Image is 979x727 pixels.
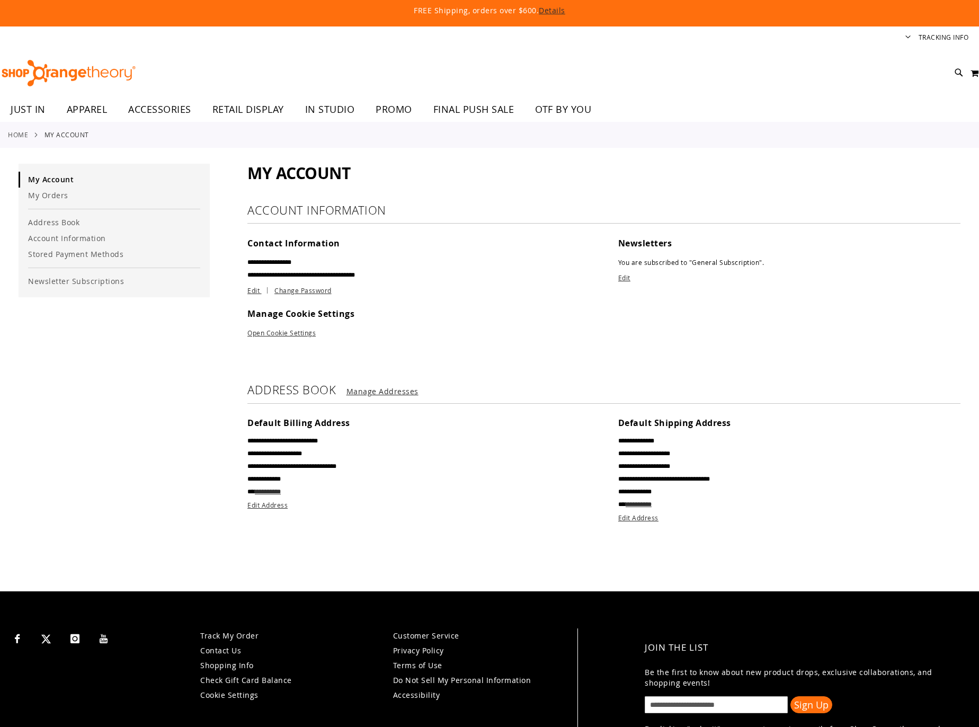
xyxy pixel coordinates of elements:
[790,696,832,713] button: Sign Up
[905,33,911,43] button: Account menu
[346,386,419,396] a: Manage Addresses
[365,97,423,122] a: PROMO
[423,97,525,122] a: FINAL PUSH SALE
[618,237,672,249] span: Newsletters
[919,33,969,42] a: Tracking Info
[247,286,260,295] span: Edit
[433,97,514,121] span: FINAL PUSH SALE
[645,696,788,713] input: enter email
[19,230,210,246] a: Account Information
[200,675,292,685] a: Check Gift Card Balance
[305,97,355,121] span: IN STUDIO
[393,631,459,641] a: Customer Service
[212,97,284,121] span: RETAIL DISPLAY
[19,172,210,188] a: My Account
[11,97,46,121] span: JUST IN
[200,690,259,700] a: Cookie Settings
[295,97,366,122] a: IN STUDIO
[37,628,56,647] a: Visit our X page
[247,308,354,320] span: Manage Cookie Settings
[247,286,273,295] a: Edit
[535,97,591,121] span: OTF BY YOU
[19,188,210,203] a: My Orders
[56,97,118,122] a: APPAREL
[8,130,28,139] a: Home
[618,273,630,282] a: Edit
[393,690,440,700] a: Accessibility
[247,237,340,249] span: Contact Information
[41,634,51,644] img: Twitter
[19,215,210,230] a: Address Book
[8,628,26,647] a: Visit our Facebook page
[200,631,259,641] a: Track My Order
[172,5,807,16] p: FREE Shipping, orders over $600.
[247,329,316,337] a: Open Cookie Settings
[393,660,442,670] a: Terms of Use
[95,628,113,647] a: Visit our Youtube page
[67,97,108,121] span: APPAREL
[645,667,955,688] p: Be the first to know about new product drops, exclusive collaborations, and shopping events!
[128,97,191,121] span: ACCESSORIES
[200,660,254,670] a: Shopping Info
[247,417,350,429] span: Default Billing Address
[274,286,332,295] a: Change Password
[524,97,602,122] a: OTF BY YOU
[376,97,412,121] span: PROMO
[247,501,288,509] a: Edit Address
[19,246,210,262] a: Stored Payment Methods
[202,97,295,122] a: RETAIL DISPLAY
[618,513,658,522] a: Edit Address
[44,130,89,139] strong: My Account
[645,634,955,662] h4: Join the List
[794,698,829,711] span: Sign Up
[393,675,531,685] a: Do Not Sell My Personal Information
[118,97,202,122] a: ACCESSORIES
[247,202,386,218] strong: Account Information
[539,5,565,15] a: Details
[200,645,241,655] a: Contact Us
[247,162,350,184] span: My Account
[393,645,444,655] a: Privacy Policy
[247,382,336,397] strong: Address Book
[66,628,84,647] a: Visit our Instagram page
[618,417,731,429] span: Default Shipping Address
[19,273,210,289] a: Newsletter Subscriptions
[618,256,960,269] p: You are subscribed to "General Subscription".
